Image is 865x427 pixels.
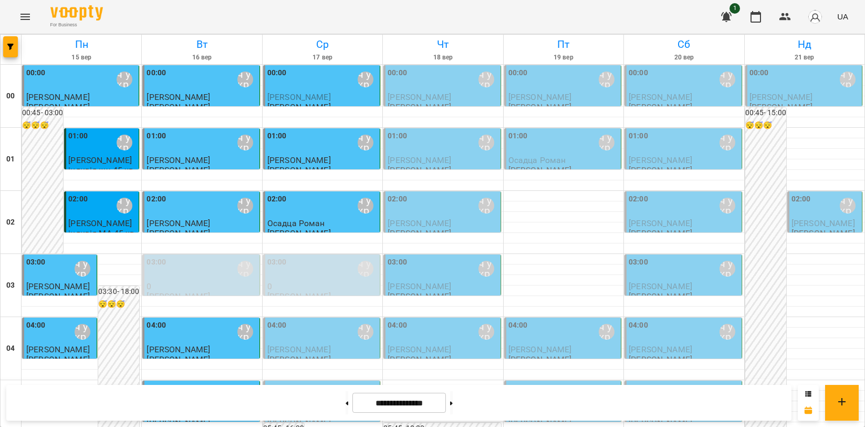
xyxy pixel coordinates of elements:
span: [PERSON_NAME] [147,218,210,228]
span: [PERSON_NAME] [388,281,451,291]
h6: 01 [6,154,15,165]
div: Мойсук Надія\ ма укр\шч укр\ https://us06web.zoom.us/j/84559859332 [840,198,856,213]
p: [PERSON_NAME] [508,103,572,111]
label: 04:00 [388,320,407,331]
h6: 02 [6,217,15,228]
h6: Вт [143,36,260,53]
div: Мойсук Надія\ ма укр\шч укр\ https://us06web.zoom.us/j/84559859332 [720,324,735,340]
span: [PERSON_NAME] [388,218,451,228]
p: [PERSON_NAME] [26,355,90,364]
p: [PERSON_NAME] [147,103,210,111]
label: 02:00 [147,194,166,205]
h6: 😴😴😴 [745,120,786,131]
p: [PERSON_NAME] [267,355,331,364]
span: [PERSON_NAME] [68,218,132,228]
span: [PERSON_NAME] [629,344,692,354]
h6: 19 вер [505,53,622,63]
div: Мойсук Надія\ ма укр\шч укр\ https://us06web.zoom.us/j/84559859332 [599,324,614,340]
label: 03:00 [629,257,648,268]
h6: 00:45 - 03:00 [22,107,63,119]
div: Мойсук Надія\ ма укр\шч укр\ https://us06web.zoom.us/j/84559859332 [478,324,494,340]
h6: 21 вер [746,53,863,63]
span: [PERSON_NAME] [267,344,331,354]
h6: 00:45 - 15:00 [745,107,786,119]
p: 0 [267,282,378,291]
h6: Сб [626,36,742,53]
p: [PERSON_NAME] [629,166,692,175]
span: [PERSON_NAME] [388,155,451,165]
div: Мойсук Надія\ ма укр\шч укр\ https://us06web.zoom.us/j/84559859332 [75,261,90,277]
h6: Нд [746,36,863,53]
div: Мойсук Надія\ ма укр\шч укр\ https://us06web.zoom.us/j/84559859332 [237,135,253,150]
label: 04:00 [508,320,528,331]
h6: 16 вер [143,53,260,63]
p: [PERSON_NAME] [388,103,451,111]
div: Мойсук Надія\ ма укр\шч укр\ https://us06web.zoom.us/j/84559859332 [478,261,494,277]
label: 04:00 [629,320,648,331]
div: Мойсук Надія\ ма укр\шч укр\ https://us06web.zoom.us/j/84559859332 [358,324,373,340]
div: Мойсук Надія\ ма укр\шч укр\ https://us06web.zoom.us/j/84559859332 [237,261,253,277]
span: [PERSON_NAME] [629,281,692,291]
label: 02:00 [68,194,88,205]
span: [PERSON_NAME] [26,92,90,102]
span: [PERSON_NAME] [791,218,855,228]
div: Мойсук Надія\ ма укр\шч укр\ https://us06web.zoom.us/j/84559859332 [720,198,735,213]
label: 00:00 [388,67,407,79]
div: Мойсук Надія\ ма укр\шч укр\ https://us06web.zoom.us/j/84559859332 [478,72,494,87]
span: [PERSON_NAME] [147,344,210,354]
p: [PERSON_NAME] [26,292,90,301]
div: Мойсук Надія\ ма укр\шч укр\ https://us06web.zoom.us/j/84559859332 [117,72,132,87]
div: Мойсук Надія\ ма укр\шч укр\ https://us06web.zoom.us/j/84559859332 [720,135,735,150]
h6: 15 вер [23,53,140,63]
span: [PERSON_NAME] [749,92,813,102]
div: Мойсук Надія\ ма укр\шч укр\ https://us06web.zoom.us/j/84559859332 [840,72,856,87]
label: 02:00 [267,194,287,205]
span: [PERSON_NAME] [267,155,331,165]
p: [PERSON_NAME] [791,229,855,238]
p: [PERSON_NAME] [147,292,210,301]
span: For Business [50,22,103,28]
h6: 03:30 - 18:00 [98,286,139,298]
p: [PERSON_NAME] [508,166,572,175]
label: 01:00 [68,130,88,142]
div: Мойсук Надія\ ма укр\шч укр\ https://us06web.zoom.us/j/84559859332 [237,324,253,340]
div: Мойсук Надія\ ма укр\шч укр\ https://us06web.zoom.us/j/84559859332 [720,261,735,277]
img: avatar_s.png [808,9,822,24]
span: [PERSON_NAME] [388,92,451,102]
p: [PERSON_NAME] [629,355,692,364]
div: Мойсук Надія\ ма укр\шч укр\ https://us06web.zoom.us/j/84559859332 [117,198,132,213]
label: 00:00 [749,67,769,79]
p: [PERSON_NAME] [388,166,451,175]
label: 04:00 [267,320,287,331]
div: Мойсук Надія\ ма укр\шч укр\ https://us06web.zoom.us/j/84559859332 [117,135,132,150]
h6: 00 [6,90,15,102]
label: 01:00 [388,130,407,142]
label: 02:00 [791,194,811,205]
span: [PERSON_NAME] [147,92,210,102]
p: [PERSON_NAME] [147,229,210,238]
span: [PERSON_NAME] [388,344,451,354]
img: Voopty Logo [50,5,103,21]
h6: Пн [23,36,140,53]
p: [PERSON_NAME] [267,229,331,238]
div: Мойсук Надія\ ма укр\шч укр\ https://us06web.zoom.us/j/84559859332 [237,72,253,87]
label: 04:00 [26,320,46,331]
div: Мойсук Надія\ ма укр\шч укр\ https://us06web.zoom.us/j/84559859332 [75,324,90,340]
div: Мойсук Надія\ ма укр\шч укр\ https://us06web.zoom.us/j/84559859332 [478,198,494,213]
span: [PERSON_NAME] [26,281,90,291]
div: Мойсук Надія\ ма укр\шч укр\ https://us06web.zoom.us/j/84559859332 [237,198,253,213]
label: 00:00 [267,67,287,79]
h6: Ср [264,36,381,53]
p: [PERSON_NAME] [267,166,331,175]
p: індивід шч 45 хв [68,166,133,175]
div: Мойсук Надія\ ма укр\шч укр\ https://us06web.zoom.us/j/84559859332 [720,72,735,87]
label: 03:00 [267,257,287,268]
p: [PERSON_NAME] [388,229,451,238]
p: [PERSON_NAME] [147,355,210,364]
div: Мойсук Надія\ ма укр\шч укр\ https://us06web.zoom.us/j/84559859332 [358,198,373,213]
span: [PERSON_NAME] [26,344,90,354]
button: UA [833,7,852,26]
span: [PERSON_NAME] [629,155,692,165]
span: [PERSON_NAME] [629,218,692,228]
label: 02:00 [629,194,648,205]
